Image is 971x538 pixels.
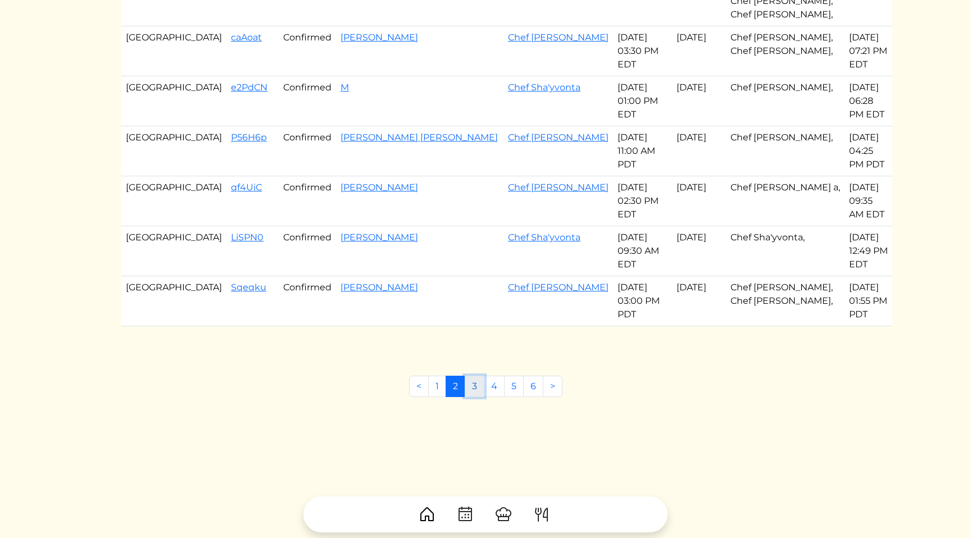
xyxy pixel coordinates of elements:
[508,132,609,143] a: Chef [PERSON_NAME]
[543,376,562,397] a: Next
[504,376,524,397] a: 5
[508,232,580,243] a: Chef Sha'yvonta
[726,26,845,76] td: Chef [PERSON_NAME], Chef [PERSON_NAME],
[845,76,892,126] td: [DATE] 06:28 PM EDT
[845,126,892,176] td: [DATE] 04:25 PM PDT
[508,282,609,293] a: Chef [PERSON_NAME]
[845,26,892,76] td: [DATE] 07:21 PM EDT
[726,226,845,276] td: Chef Sha'yvonta,
[409,376,429,397] a: Previous
[446,376,465,397] a: 2
[508,32,609,43] a: Chef [PERSON_NAME]
[341,82,349,93] a: M
[845,276,892,326] td: [DATE] 01:55 PM PDT
[672,276,726,326] td: [DATE]
[508,82,580,93] a: Chef Sha'yvonta
[279,26,336,76] td: Confirmed
[465,376,484,397] a: 3
[456,505,474,523] img: CalendarDots-5bcf9d9080389f2a281d69619e1c85352834be518fbc73d9501aef674afc0d57.svg
[672,176,726,226] td: [DATE]
[279,76,336,126] td: Confirmed
[845,176,892,226] td: [DATE] 09:35 AM EDT
[613,276,672,326] td: [DATE] 03:00 PM PDT
[726,126,845,176] td: Chef [PERSON_NAME],
[672,126,726,176] td: [DATE]
[231,232,264,243] a: LiSPN0
[672,26,726,76] td: [DATE]
[341,232,418,243] a: [PERSON_NAME]
[409,376,562,406] nav: Pages
[613,176,672,226] td: [DATE] 02:30 PM EDT
[613,126,672,176] td: [DATE] 11:00 AM PDT
[231,282,266,293] a: Sqeqku
[231,132,267,143] a: P56H6p
[279,226,336,276] td: Confirmed
[231,32,262,43] a: caAoat
[484,376,505,397] a: 4
[494,505,512,523] img: ChefHat-a374fb509e4f37eb0702ca99f5f64f3b6956810f32a249b33092029f8484b388.svg
[613,226,672,276] td: [DATE] 09:30 AM EDT
[121,126,226,176] td: [GEOGRAPHIC_DATA]
[726,276,845,326] td: Chef [PERSON_NAME], Chef [PERSON_NAME],
[613,26,672,76] td: [DATE] 03:30 PM EDT
[121,226,226,276] td: [GEOGRAPHIC_DATA]
[279,126,336,176] td: Confirmed
[341,32,418,43] a: [PERSON_NAME]
[726,76,845,126] td: Chef [PERSON_NAME],
[726,176,845,226] td: Chef [PERSON_NAME] a,
[523,376,543,397] a: 6
[279,276,336,326] td: Confirmed
[533,505,551,523] img: ForkKnife-55491504ffdb50bab0c1e09e7649658475375261d09fd45db06cec23bce548bf.svg
[121,26,226,76] td: [GEOGRAPHIC_DATA]
[231,182,262,193] a: qf4UiC
[672,226,726,276] td: [DATE]
[428,376,446,397] a: 1
[279,176,336,226] td: Confirmed
[121,76,226,126] td: [GEOGRAPHIC_DATA]
[845,226,892,276] td: [DATE] 12:49 PM EDT
[341,132,498,143] a: [PERSON_NAME] [PERSON_NAME]
[121,276,226,326] td: [GEOGRAPHIC_DATA]
[508,182,609,193] a: Chef [PERSON_NAME]
[341,182,418,193] a: [PERSON_NAME]
[231,82,267,93] a: e2PdCN
[121,176,226,226] td: [GEOGRAPHIC_DATA]
[613,76,672,126] td: [DATE] 01:00 PM EDT
[341,282,418,293] a: [PERSON_NAME]
[418,505,436,523] img: House-9bf13187bcbb5817f509fe5e7408150f90897510c4275e13d0d5fca38e0b5951.svg
[672,76,726,126] td: [DATE]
